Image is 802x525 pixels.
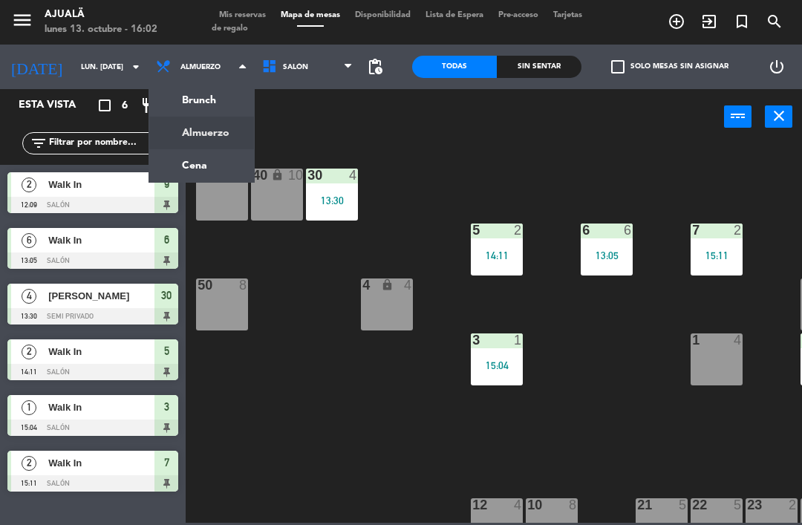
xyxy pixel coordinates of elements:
div: 1 [514,333,523,347]
span: Pre-acceso [491,11,546,19]
i: arrow_drop_down [127,58,145,76]
a: Brunch [149,84,254,117]
span: WALK IN [693,9,726,34]
div: 13:05 [581,250,633,261]
span: 5 [164,342,169,360]
i: add_circle_outline [668,13,685,30]
span: 30 [161,287,172,304]
span: Walk In [48,455,154,471]
div: 12 [472,498,473,512]
div: 6 [582,224,583,237]
div: 5 [679,498,688,512]
span: RESERVAR MESA [660,9,693,34]
div: Todas [412,56,497,78]
div: 14:11 [471,250,523,261]
label: Solo mesas sin asignar [611,60,728,74]
div: 8 [569,498,578,512]
span: Mapa de mesas [273,11,348,19]
span: check_box_outline_blank [611,60,625,74]
span: Almuerzo [180,63,221,71]
div: Ajualä [45,7,157,22]
div: 2 [789,498,798,512]
span: 7 [164,454,169,472]
button: close [765,105,792,128]
span: 2 [22,345,36,359]
span: 6 [122,97,128,114]
div: lunes 13. octubre - 16:02 [45,22,157,37]
i: power_input [729,107,747,125]
div: 2 [514,224,523,237]
div: 50 [198,278,198,292]
span: Walk In [48,344,154,359]
div: 4 [349,169,358,182]
div: 13:30 [306,195,358,206]
i: power_settings_new [768,58,786,76]
span: [PERSON_NAME] [48,288,154,304]
i: menu [11,9,33,31]
span: pending_actions [366,58,384,76]
div: 4 [734,333,743,347]
span: Salón [283,63,308,71]
div: 15:11 [691,250,743,261]
span: Walk In [48,232,154,248]
a: Cena [149,149,254,182]
i: close [770,107,788,125]
div: 3 [472,333,473,347]
div: 5 [734,498,743,512]
div: Esta vista [7,97,107,114]
span: Walk In [48,400,154,415]
i: turned_in_not [733,13,751,30]
i: exit_to_app [700,13,718,30]
i: lock [381,278,394,291]
div: 15:04 [471,360,523,371]
span: 4 [22,289,36,304]
div: 8 [239,278,248,292]
div: 10 [288,169,303,182]
button: power_input [724,105,752,128]
i: lock [271,169,284,181]
span: 6 [22,233,36,248]
span: Lista de Espera [418,11,491,19]
div: Sin sentar [497,56,581,78]
span: Disponibilidad [348,11,418,19]
span: 2 [22,456,36,471]
span: Walk In [48,177,154,192]
i: search [766,13,783,30]
i: restaurant [140,97,158,114]
div: 21 [637,498,638,512]
a: Almuerzo [149,117,254,149]
div: 4 [514,498,523,512]
span: 3 [164,398,169,416]
span: BUSCAR [758,9,791,34]
input: Filtrar por nombre... [48,135,163,151]
i: crop_square [96,97,114,114]
span: 6 [164,231,169,249]
span: 2 [22,177,36,192]
span: 1 [22,400,36,415]
div: 4 [362,278,363,292]
button: menu [11,9,33,36]
div: 5 [472,224,473,237]
div: 4 [404,278,413,292]
span: Mis reservas [212,11,273,19]
div: 6 [624,224,633,237]
div: 10 [527,498,528,512]
i: filter_list [30,134,48,152]
span: Reserva especial [726,9,758,34]
div: 2 [734,224,743,237]
span: 9 [164,175,169,193]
